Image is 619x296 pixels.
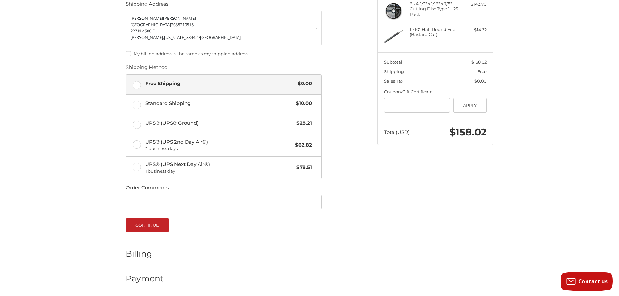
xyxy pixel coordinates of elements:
[130,22,171,28] span: [GEOGRAPHIC_DATA]
[130,34,164,40] span: [PERSON_NAME],
[186,34,200,40] span: 83442 /
[145,146,292,152] span: 2 business days
[561,272,613,291] button: Contact us
[145,120,293,127] span: UPS® (UPS® Ground)
[163,15,196,21] span: [PERSON_NAME]
[474,78,487,84] span: $0.00
[384,89,487,95] div: Coupon/Gift Certificate
[145,138,292,152] span: UPS® (UPS 2nd Day Air®)
[471,59,487,65] span: $158.02
[384,78,403,84] span: Sales Tax
[292,141,312,149] span: $62.82
[126,218,169,232] button: Continue
[410,1,459,17] h4: 6 x 4-1/2" x 1/16" x 7/8" Cutting Disc Type 1 - 25 Pack
[164,34,186,40] span: [US_STATE],
[410,27,459,37] h4: 1 x 10" Half-Round File (Bastard Cut)
[126,184,169,195] legend: Order Comments
[384,69,404,74] span: Shipping
[145,161,293,174] span: UPS® (UPS Next Day Air®)
[461,27,487,33] div: $14.32
[145,168,293,174] span: 1 business day
[294,80,312,87] span: $0.00
[126,51,322,56] label: My billing address is the same as my shipping address.
[126,64,168,74] legend: Shipping Method
[145,100,293,107] span: Standard Shipping
[126,274,164,284] h2: Payment
[578,278,608,285] span: Contact us
[384,98,450,113] input: Gift Certificate or Coupon Code
[130,15,163,21] span: [PERSON_NAME]
[477,69,487,74] span: Free
[126,249,164,259] h2: Billing
[461,1,487,7] div: $143.70
[130,28,155,34] span: 227 N 4500 E
[384,59,402,65] span: Subtotal
[145,80,295,87] span: Free Shipping
[171,22,194,28] span: 2088210815
[293,120,312,127] span: $28.21
[292,100,312,107] span: $10.00
[126,11,322,45] a: Enter or select a different address
[200,34,241,40] span: [GEOGRAPHIC_DATA]
[449,126,487,138] span: $158.02
[384,129,410,135] span: Total (USD)
[126,0,168,11] legend: Shipping Address
[293,164,312,171] span: $78.51
[453,98,487,113] button: Apply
